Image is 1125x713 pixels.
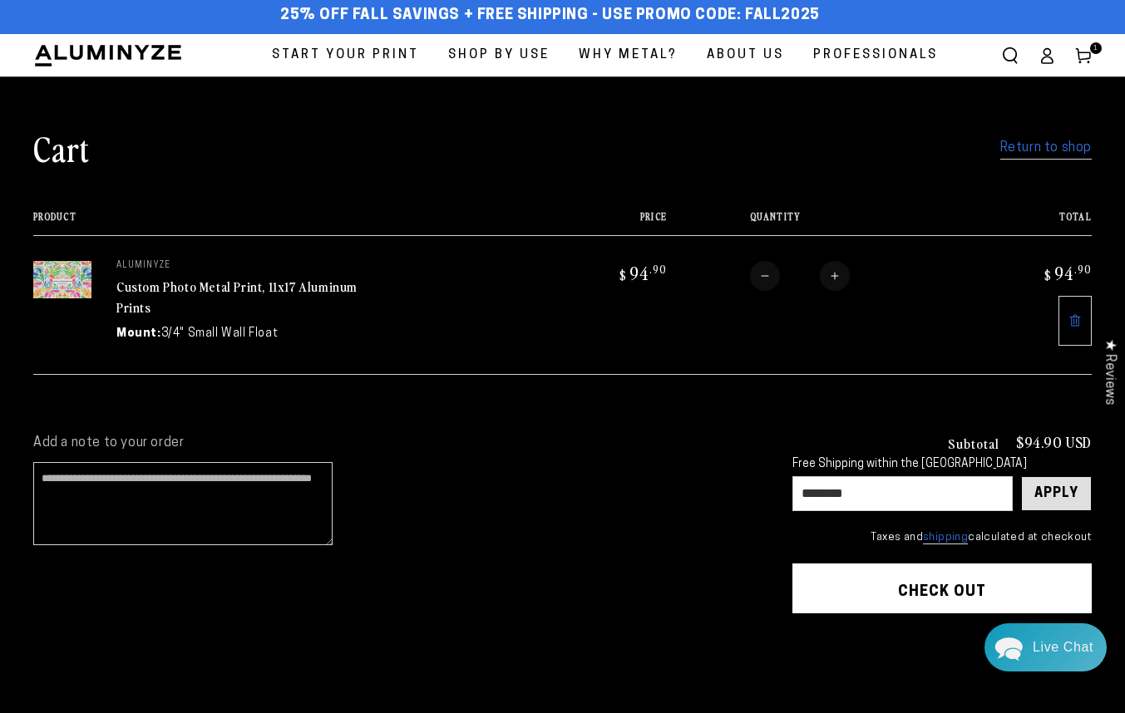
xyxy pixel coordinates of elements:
span: $ [1044,267,1052,283]
a: Why Metal? [566,34,690,76]
a: Custom Photo Metal Print, 11x17 Aluminum Prints [116,277,358,317]
a: Remove 11"x17" Rectangle White Matte Aluminyzed Photo [1058,296,1092,346]
span: Shop By Use [448,44,550,66]
label: Add a note to your order [33,435,759,452]
h3: Subtotal [948,436,999,450]
button: Check out [792,563,1092,613]
th: Quantity [667,211,969,235]
button: Reply [308,505,341,530]
a: Start Your Print [259,34,432,76]
span: Re:amaze [178,442,225,455]
span: Away until [DATE] [125,73,228,85]
span: 25% off FALL Savings + Free Shipping - Use Promo Code: FALL2025 [280,7,820,25]
a: Shop By Use [436,34,562,76]
div: Click to open Judge.me floating reviews tab [1093,326,1125,418]
a: Appreciate [230,213,283,224]
dd: 3/4" Small Wall Float [161,325,279,342]
a: About Us [694,34,797,76]
span: 1 [1093,42,1098,54]
sup: .90 [649,262,667,276]
img: 11"x17" Rectangle White Matte Aluminyzed Photo [33,261,91,298]
span: Start Your Print [272,44,419,66]
a: Back [12,12,42,56]
div: [DATE] 11:32 AM · Viewed [8,405,343,419]
h1: Cart [33,126,90,170]
p: great [300,373,327,389]
img: Aluminyze [33,43,183,68]
a: shipping [923,532,968,544]
sup: .90 [1074,262,1092,276]
div: [PERSON_NAME] · [DATE] 11:32 AM · [50,332,343,347]
div: [PERSON_NAME] · [DATE] 11:31 AM · [50,212,343,226]
span: Why Metal? [579,44,678,66]
summary: Search our site [992,37,1029,74]
img: d43a2b16f90f7195f4c1ce3167853375 [9,194,41,225]
th: Product [33,211,544,235]
div: Contact Us Directly [1033,623,1093,671]
bdi: 94 [1042,261,1092,284]
bdi: 94 [617,261,667,284]
span: Appreciate [233,213,283,224]
p: So just to be clear, you need to choose the rush processing and then you can choose the shipping ... [67,253,318,316]
p: I'm not sure exactly the contents of your order, but during checkout it will tell you when you sh... [67,117,318,195]
p: aluminyze [116,261,366,271]
span: Professionals [813,44,938,66]
iframe: PayPal-paypal [792,646,1092,682]
input: Quantity for Custom Photo Metal Print, 11x17 Aluminum Prints [780,261,820,291]
img: d43a2b16f90f7195f4c1ce3167853375 [9,314,41,346]
a: We run onRe:amaze [127,445,225,454]
span: About Us [707,44,784,66]
div: Chat widget toggle [984,623,1107,671]
span: $ [619,267,627,283]
dt: Mount: [116,325,161,342]
a: Professionals [801,34,950,76]
th: Price [544,211,667,235]
div: Free Shipping within the [GEOGRAPHIC_DATA] [792,458,1092,472]
div: Click to enter your contact details to receive replies via email [8,470,345,497]
div: Apply [1034,477,1078,510]
a: Return to shop [1000,136,1092,160]
p: $94.90 USD [1016,435,1092,450]
a: Appreciate [230,333,283,345]
small: Taxes and calculated at checkout [792,529,1092,546]
th: Total [969,211,1092,235]
span: Appreciate [233,333,283,345]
